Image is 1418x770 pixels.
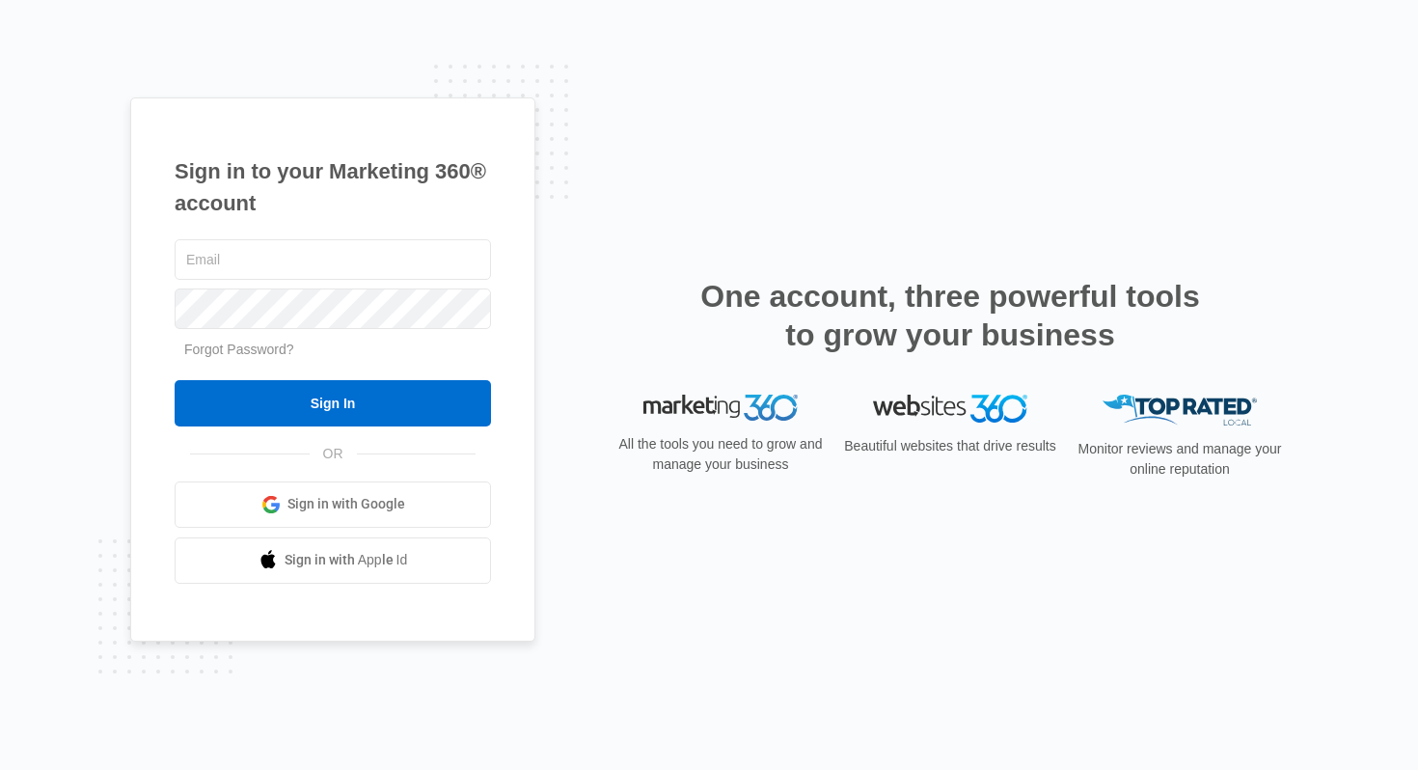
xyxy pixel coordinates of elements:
[285,550,408,570] span: Sign in with Apple Id
[310,444,357,464] span: OR
[287,494,405,514] span: Sign in with Google
[873,395,1027,423] img: Websites 360
[175,239,491,280] input: Email
[1103,395,1257,426] img: Top Rated Local
[175,537,491,584] a: Sign in with Apple Id
[613,434,829,475] p: All the tools you need to grow and manage your business
[175,155,491,219] h1: Sign in to your Marketing 360® account
[842,436,1058,456] p: Beautiful websites that drive results
[175,380,491,426] input: Sign In
[175,481,491,528] a: Sign in with Google
[1072,439,1288,480] p: Monitor reviews and manage your online reputation
[184,342,294,357] a: Forgot Password?
[695,277,1206,354] h2: One account, three powerful tools to grow your business
[643,395,798,422] img: Marketing 360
